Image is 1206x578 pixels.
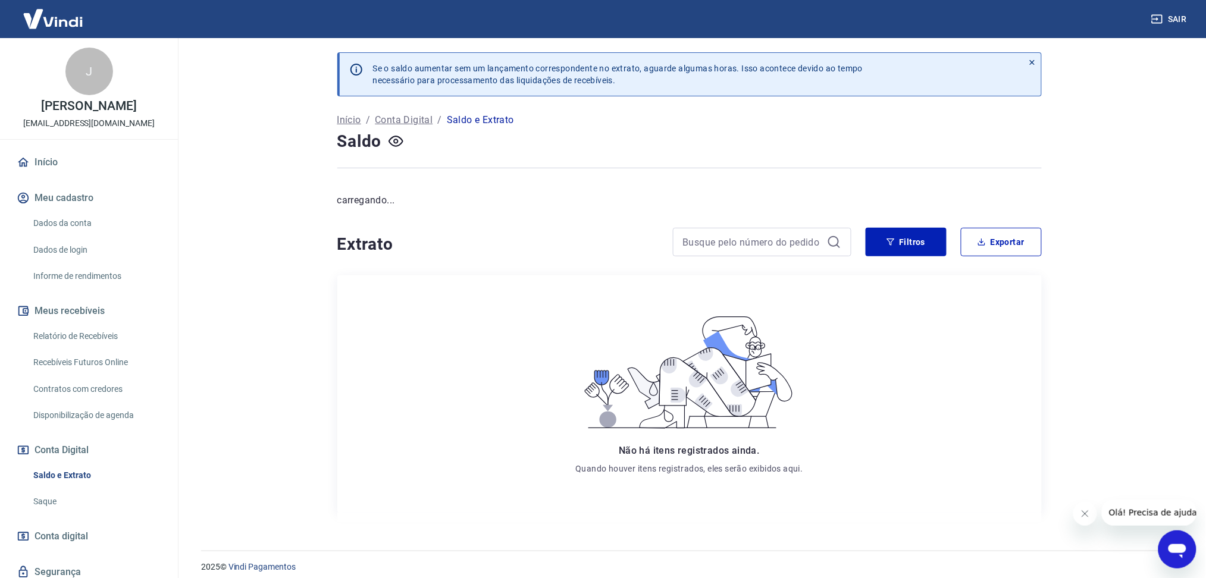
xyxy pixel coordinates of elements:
[201,561,1177,573] p: 2025 ©
[29,238,164,262] a: Dados de login
[65,48,113,95] div: J
[14,523,164,549] a: Conta digital
[373,62,863,86] p: Se o saldo aumentar sem um lançamento correspondente no extrato, aguarde algumas horas. Isso acon...
[29,377,164,401] a: Contratos com credores
[14,437,164,463] button: Conta Digital
[337,193,1042,208] p: carregando...
[366,113,370,127] p: /
[14,149,164,175] a: Início
[29,403,164,428] a: Disponibilização de agenda
[1073,502,1097,526] iframe: Fechar mensagem
[23,117,155,130] p: [EMAIL_ADDRESS][DOMAIN_NAME]
[35,528,88,545] span: Conta digital
[14,298,164,324] button: Meus recebíveis
[1149,8,1192,30] button: Sair
[438,113,442,127] p: /
[683,233,822,251] input: Busque pelo número do pedido
[447,113,514,127] p: Saldo e Extrato
[375,113,433,127] a: Conta Digital
[29,264,164,288] a: Informe de rendimentos
[337,113,361,127] a: Início
[29,463,164,488] a: Saldo e Extrato
[41,100,136,112] p: [PERSON_NAME]
[337,233,659,256] h4: Extrato
[14,185,164,211] button: Meu cadastro
[7,8,100,18] span: Olá! Precisa de ajuda?
[29,489,164,514] a: Saque
[228,562,296,571] a: Vindi Pagamentos
[29,324,164,348] a: Relatório de Recebíveis
[14,1,92,37] img: Vindi
[337,130,382,153] h4: Saldo
[1158,530,1196,568] iframe: Botão para abrir a janela de mensagens
[619,445,759,456] span: Não há itens registrados ainda.
[1102,500,1196,526] iframe: Mensagem da empresa
[29,350,164,375] a: Recebíveis Futuros Online
[866,228,947,256] button: Filtros
[29,211,164,235] a: Dados da conta
[575,463,803,475] p: Quando houver itens registrados, eles serão exibidos aqui.
[961,228,1042,256] button: Exportar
